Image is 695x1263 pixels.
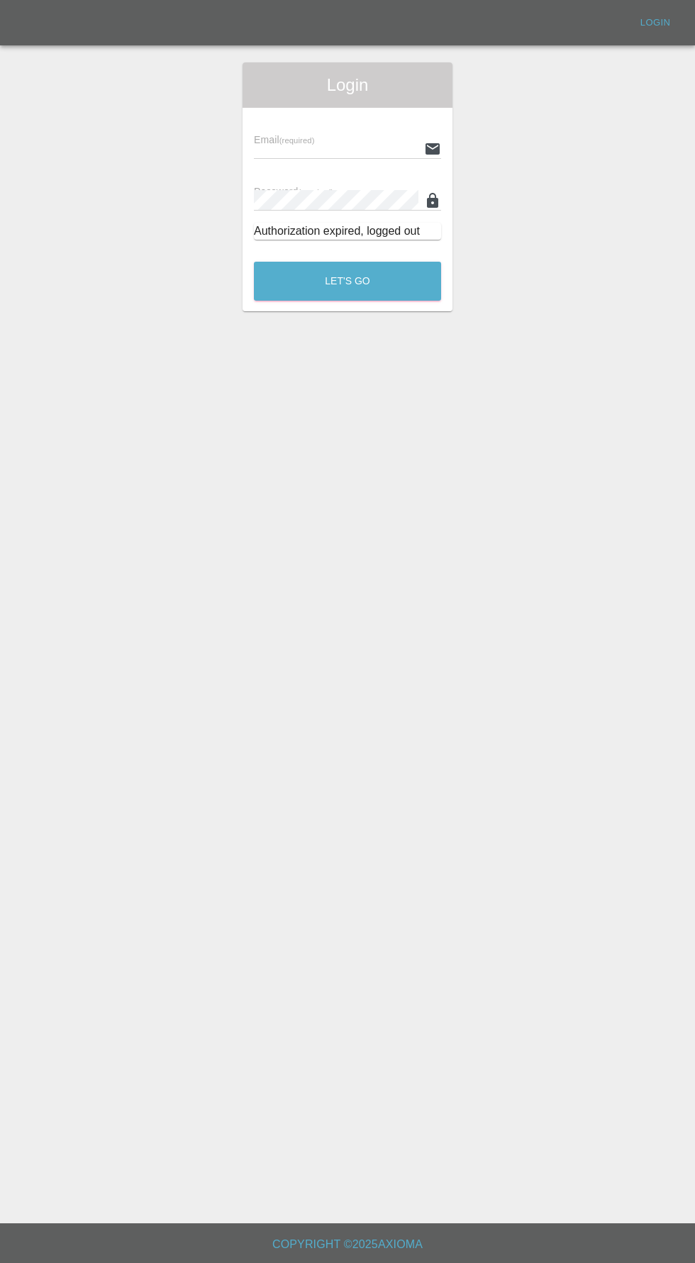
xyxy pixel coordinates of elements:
span: Password [254,186,333,197]
span: Login [254,74,441,96]
small: (required) [299,188,334,196]
h6: Copyright © 2025 Axioma [11,1235,684,1254]
a: Login [633,12,678,34]
button: Let's Go [254,262,441,301]
small: (required) [279,136,315,145]
span: Email [254,134,314,145]
div: Authorization expired, logged out [254,223,441,240]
